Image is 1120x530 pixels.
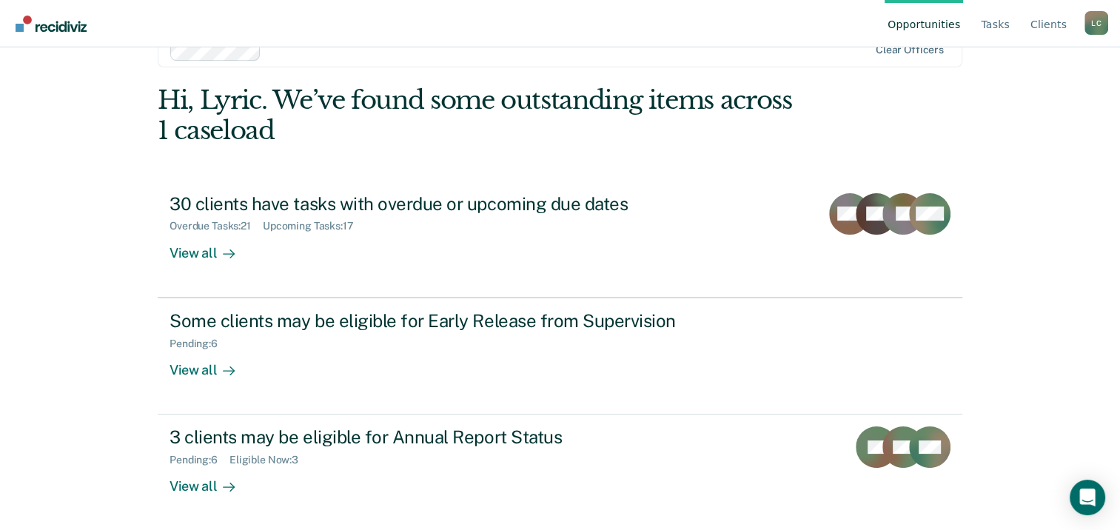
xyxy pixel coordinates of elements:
[229,454,310,466] div: Eligible Now : 3
[170,454,229,466] div: Pending : 6
[170,220,263,232] div: Overdue Tasks : 21
[170,338,229,350] div: Pending : 6
[876,44,944,56] div: Clear officers
[1070,480,1105,515] div: Open Intercom Messenger
[170,349,252,378] div: View all
[263,220,366,232] div: Upcoming Tasks : 17
[170,193,689,215] div: 30 clients have tasks with overdue or upcoming due dates
[158,298,962,415] a: Some clients may be eligible for Early Release from SupervisionPending:6View all
[1084,11,1108,35] button: Profile dropdown button
[170,232,252,261] div: View all
[170,310,689,332] div: Some clients may be eligible for Early Release from Supervision
[170,426,689,448] div: 3 clients may be eligible for Annual Report Status
[170,466,252,495] div: View all
[16,16,87,32] img: Recidiviz
[158,85,801,146] div: Hi, Lyric. We’ve found some outstanding items across 1 caseload
[158,181,962,298] a: 30 clients have tasks with overdue or upcoming due datesOverdue Tasks:21Upcoming Tasks:17View all
[1084,11,1108,35] div: L C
